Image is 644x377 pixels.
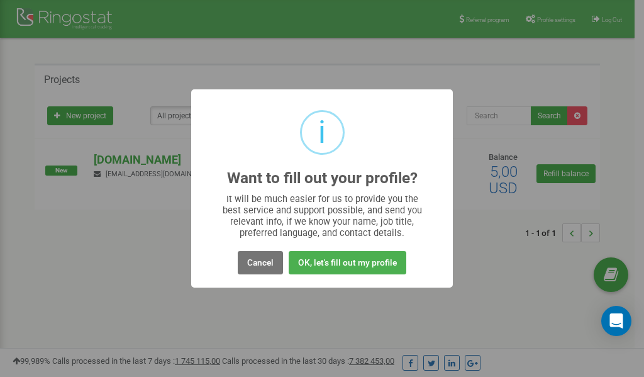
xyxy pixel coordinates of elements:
[601,306,631,336] div: Open Intercom Messenger
[238,251,283,274] button: Cancel
[227,170,418,187] h2: Want to fill out your profile?
[289,251,406,274] button: OK, let's fill out my profile
[216,193,428,239] div: It will be much easier for us to provide you the best service and support possible, and send you ...
[318,112,326,153] div: i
